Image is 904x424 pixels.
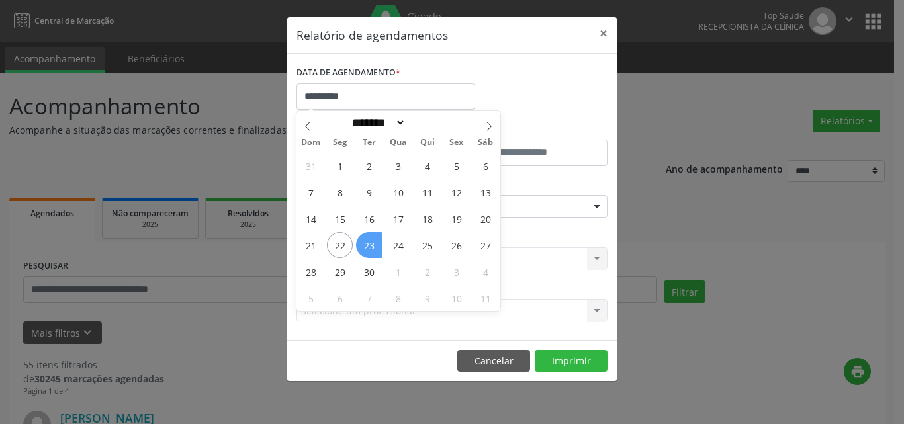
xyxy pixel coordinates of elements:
span: Setembro 24, 2025 [385,232,411,258]
span: Setembro 27, 2025 [473,232,498,258]
span: Outubro 6, 2025 [327,285,353,311]
span: Setembro 28, 2025 [298,259,324,284]
span: Outubro 9, 2025 [414,285,440,311]
span: Setembro 3, 2025 [385,153,411,179]
span: Dom [296,138,326,147]
span: Sáb [471,138,500,147]
span: Setembro 17, 2025 [385,206,411,232]
label: ATÉ [455,119,608,140]
select: Month [347,116,406,130]
span: Setembro 12, 2025 [443,179,469,205]
span: Setembro 2, 2025 [356,153,382,179]
span: Setembro 10, 2025 [385,179,411,205]
button: Cancelar [457,350,530,372]
span: Outubro 2, 2025 [414,259,440,284]
span: Setembro 30, 2025 [356,259,382,284]
span: Sex [442,138,471,147]
label: DATA DE AGENDAMENTO [296,63,400,83]
span: Setembro 16, 2025 [356,206,382,232]
span: Setembro 15, 2025 [327,206,353,232]
span: Setembro 20, 2025 [473,206,498,232]
span: Qui [413,138,442,147]
span: Ter [355,138,384,147]
span: Outubro 1, 2025 [385,259,411,284]
span: Setembro 29, 2025 [327,259,353,284]
span: Setembro 23, 2025 [356,232,382,258]
span: Outubro 4, 2025 [473,259,498,284]
span: Setembro 19, 2025 [443,206,469,232]
h5: Relatório de agendamentos [296,26,448,44]
span: Setembro 11, 2025 [414,179,440,205]
span: Qua [384,138,413,147]
span: Setembro 26, 2025 [443,232,469,258]
span: Outubro 10, 2025 [443,285,469,311]
span: Outubro 11, 2025 [473,285,498,311]
span: Setembro 21, 2025 [298,232,324,258]
span: Setembro 9, 2025 [356,179,382,205]
span: Setembro 18, 2025 [414,206,440,232]
span: Setembro 14, 2025 [298,206,324,232]
span: Outubro 3, 2025 [443,259,469,284]
span: Setembro 13, 2025 [473,179,498,205]
span: Setembro 8, 2025 [327,179,353,205]
span: Setembro 25, 2025 [414,232,440,258]
input: Year [406,116,449,130]
span: Seg [326,138,355,147]
span: Outubro 5, 2025 [298,285,324,311]
button: Close [590,17,617,50]
span: Setembro 5, 2025 [443,153,469,179]
span: Setembro 4, 2025 [414,153,440,179]
span: Agosto 31, 2025 [298,153,324,179]
span: Setembro 22, 2025 [327,232,353,258]
span: Setembro 6, 2025 [473,153,498,179]
span: Setembro 1, 2025 [327,153,353,179]
span: Outubro 7, 2025 [356,285,382,311]
span: Outubro 8, 2025 [385,285,411,311]
span: Setembro 7, 2025 [298,179,324,205]
button: Imprimir [535,350,608,372]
